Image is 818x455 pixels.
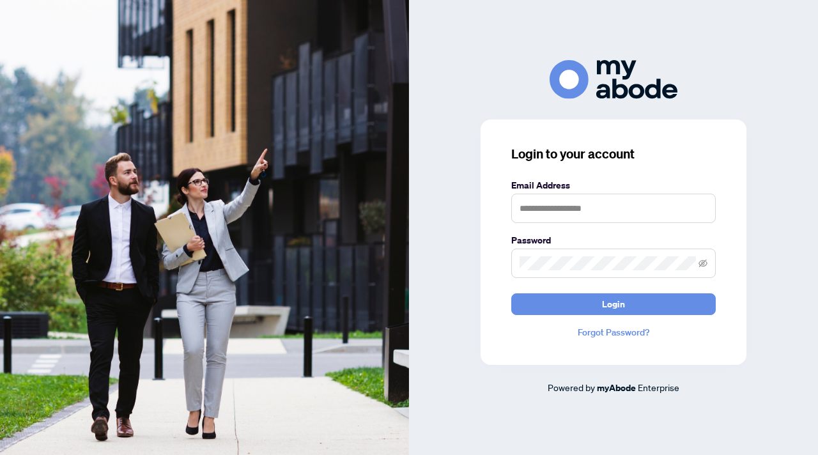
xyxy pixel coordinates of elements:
label: Email Address [511,178,716,192]
span: eye-invisible [698,259,707,268]
img: ma-logo [550,60,677,99]
label: Password [511,233,716,247]
button: Login [511,293,716,315]
h3: Login to your account [511,145,716,163]
span: Powered by [548,382,595,393]
a: myAbode [597,381,636,395]
a: Forgot Password? [511,325,716,339]
span: Login [602,294,625,314]
span: Enterprise [638,382,679,393]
